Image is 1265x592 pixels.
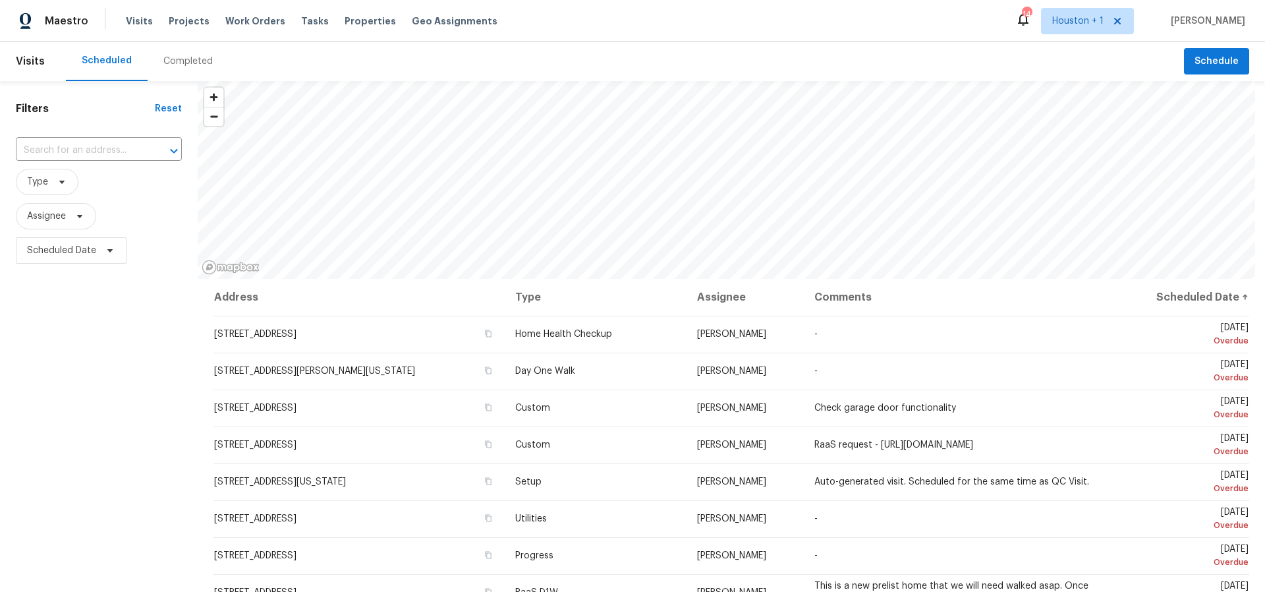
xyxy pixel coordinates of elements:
[697,403,766,413] span: [PERSON_NAME]
[45,15,88,28] span: Maestro
[214,551,296,560] span: [STREET_ADDRESS]
[1125,445,1249,458] div: Overdue
[505,279,687,316] th: Type
[126,15,153,28] span: Visits
[1115,279,1249,316] th: Scheduled Date ↑
[804,279,1115,316] th: Comments
[16,47,45,76] span: Visits
[1125,408,1249,421] div: Overdue
[482,475,494,487] button: Copy Address
[515,440,550,450] span: Custom
[515,403,550,413] span: Custom
[82,54,132,67] div: Scheduled
[1125,471,1249,495] span: [DATE]
[697,367,766,376] span: [PERSON_NAME]
[27,244,96,257] span: Scheduled Date
[214,403,296,413] span: [STREET_ADDRESS]
[27,210,66,223] span: Assignee
[1125,397,1249,421] span: [DATE]
[1184,48,1249,75] button: Schedule
[214,367,415,376] span: [STREET_ADDRESS][PERSON_NAME][US_STATE]
[515,477,542,487] span: Setup
[1125,482,1249,495] div: Overdue
[27,175,48,189] span: Type
[1125,323,1249,347] span: [DATE]
[214,514,296,523] span: [STREET_ADDRESS]
[687,279,804,316] th: Assignee
[814,551,818,560] span: -
[204,107,223,126] button: Zoom out
[1125,360,1249,384] span: [DATE]
[482,401,494,413] button: Copy Address
[1125,556,1249,569] div: Overdue
[1166,15,1245,28] span: [PERSON_NAME]
[1125,545,1249,569] span: [DATE]
[1125,508,1249,532] span: [DATE]
[1125,519,1249,532] div: Overdue
[814,330,818,339] span: -
[214,477,346,487] span: [STREET_ADDRESS][US_STATE]
[1195,53,1239,70] span: Schedule
[1022,8,1031,21] div: 14
[515,514,547,523] span: Utilities
[198,81,1255,279] canvas: Map
[482,512,494,524] button: Copy Address
[225,15,285,28] span: Work Orders
[301,16,329,26] span: Tasks
[1125,434,1249,458] span: [DATE]
[169,15,210,28] span: Projects
[482,549,494,561] button: Copy Address
[482,365,494,376] button: Copy Address
[697,477,766,487] span: [PERSON_NAME]
[697,551,766,560] span: [PERSON_NAME]
[214,330,296,339] span: [STREET_ADDRESS]
[814,514,818,523] span: -
[202,260,260,275] a: Mapbox homepage
[16,140,145,161] input: Search for an address...
[345,15,396,28] span: Properties
[204,88,223,107] button: Zoom in
[1125,371,1249,384] div: Overdue
[155,102,182,115] div: Reset
[814,403,956,413] span: Check garage door functionality
[515,551,553,560] span: Progress
[697,514,766,523] span: [PERSON_NAME]
[515,367,575,376] span: Day One Walk
[163,55,213,68] div: Completed
[515,330,612,339] span: Home Health Checkup
[814,477,1089,487] span: Auto-generated visit. Scheduled for the same time as QC Visit.
[697,440,766,450] span: [PERSON_NAME]
[1125,334,1249,347] div: Overdue
[213,279,505,316] th: Address
[16,102,155,115] h1: Filters
[814,367,818,376] span: -
[697,330,766,339] span: [PERSON_NAME]
[214,440,296,450] span: [STREET_ADDRESS]
[814,440,973,450] span: RaaS request - [URL][DOMAIN_NAME]
[412,15,497,28] span: Geo Assignments
[1052,15,1104,28] span: Houston + 1
[165,142,183,160] button: Open
[482,328,494,340] button: Copy Address
[482,438,494,450] button: Copy Address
